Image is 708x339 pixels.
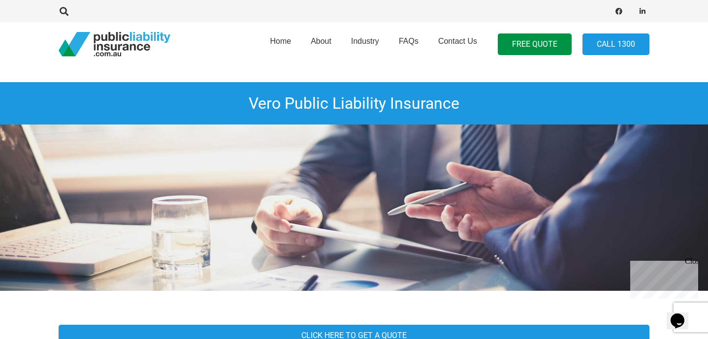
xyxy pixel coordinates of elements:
[438,37,477,45] span: Contact Us
[311,37,331,45] span: About
[341,19,389,69] a: Industry
[582,33,649,56] a: Call 1300
[389,19,428,69] a: FAQs
[428,19,487,69] a: Contact Us
[260,19,301,69] a: Home
[270,37,291,45] span: Home
[498,33,572,56] a: FREE QUOTE
[351,37,379,45] span: Industry
[301,19,341,69] a: About
[612,4,626,18] a: Facebook
[4,4,68,71] div: Chat live with an agent now!Close
[399,37,418,45] span: FAQs
[54,7,74,16] a: Search
[667,300,698,329] iframe: chat widget
[59,32,170,57] a: pli_logotransparent
[626,257,698,299] iframe: chat widget
[636,4,649,18] a: LinkedIn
